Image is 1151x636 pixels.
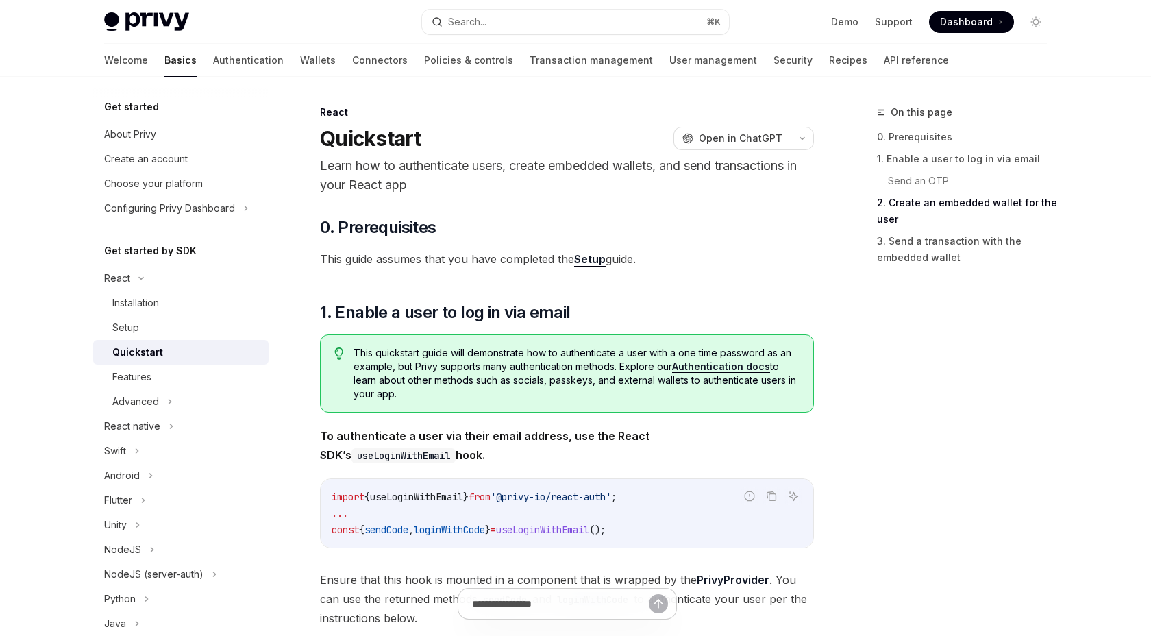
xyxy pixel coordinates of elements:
svg: Tip [334,347,344,360]
a: Welcome [104,44,148,77]
a: 2. Create an embedded wallet for the user [877,192,1058,230]
span: 0. Prerequisites [320,217,436,238]
button: Ask AI [784,487,802,505]
button: React native [93,414,269,439]
span: sendCode [364,524,408,536]
a: Send an OTP [877,170,1058,192]
span: This quickstart guide will demonstrate how to authenticate a user with a one time password as an ... [354,346,800,401]
button: Advanced [93,389,269,414]
a: PrivyProvider [697,573,769,587]
div: Advanced [112,393,159,410]
a: 0. Prerequisites [877,126,1058,148]
input: Ask a question... [472,589,649,619]
div: NodeJS [104,541,141,558]
a: Features [93,365,269,389]
button: NodeJS (server-auth) [93,562,269,587]
button: Swift [93,439,269,463]
div: Swift [104,443,126,459]
span: Ensure that this hook is mounted in a component that is wrapped by the . You can use the returned... [320,570,814,628]
div: Features [112,369,151,385]
span: } [463,491,469,503]
a: Security [773,44,813,77]
a: Support [875,15,913,29]
div: Setup [112,319,139,336]
button: Unity [93,513,269,537]
button: Search...⌘K [422,10,729,34]
span: (); [589,524,606,536]
button: Android [93,463,269,488]
button: React [93,266,269,291]
button: Report incorrect code [741,487,758,505]
div: Quickstart [112,344,163,360]
span: '@privy-io/react-auth' [491,491,611,503]
div: React native [104,418,160,435]
span: } [485,524,491,536]
span: This guide assumes that you have completed the guide. [320,249,814,269]
div: Choose your platform [104,175,203,192]
span: useLoginWithEmail [496,524,589,536]
div: Unity [104,517,127,533]
span: from [469,491,491,503]
div: Installation [112,295,159,311]
a: Setup [574,252,606,267]
a: Basics [164,44,197,77]
img: light logo [104,12,189,32]
a: User management [669,44,757,77]
span: import [332,491,364,503]
a: Demo [831,15,858,29]
button: Java [93,611,269,636]
a: About Privy [93,122,269,147]
a: Recipes [829,44,867,77]
a: Authentication docs [672,360,770,373]
a: 3. Send a transaction with the embedded wallet [877,230,1058,269]
div: React [104,270,130,286]
h5: Get started by SDK [104,243,197,259]
div: Configuring Privy Dashboard [104,200,235,217]
a: Create an account [93,147,269,171]
a: Connectors [352,44,408,77]
div: Java [104,615,126,632]
code: useLoginWithEmail [351,448,456,463]
div: NodeJS (server-auth) [104,566,203,583]
button: NodeJS [93,537,269,562]
p: Learn how to authenticate users, create embedded wallets, and send transactions in your React app [320,156,814,195]
div: Search... [448,14,486,30]
span: ... [332,507,348,519]
span: Dashboard [940,15,993,29]
span: = [491,524,496,536]
button: Python [93,587,269,611]
span: Open in ChatGPT [699,132,782,145]
a: Dashboard [929,11,1014,33]
span: { [359,524,364,536]
a: Wallets [300,44,336,77]
a: 1. Enable a user to log in via email [877,148,1058,170]
div: Create an account [104,151,188,167]
strong: To authenticate a user via their email address, use the React SDK’s hook. [320,429,649,462]
span: , [408,524,414,536]
a: Policies & controls [424,44,513,77]
button: Send message [649,594,668,613]
a: Authentication [213,44,284,77]
a: Choose your platform [93,171,269,196]
span: ; [611,491,617,503]
span: const [332,524,359,536]
button: Configuring Privy Dashboard [93,196,269,221]
a: Setup [93,315,269,340]
button: Flutter [93,488,269,513]
span: loginWithCode [414,524,485,536]
span: ⌘ K [706,16,721,27]
a: Installation [93,291,269,315]
a: Transaction management [530,44,653,77]
div: Android [104,467,140,484]
h1: Quickstart [320,126,421,151]
div: Flutter [104,492,132,509]
a: API reference [884,44,949,77]
a: Quickstart [93,340,269,365]
button: Toggle dark mode [1025,11,1047,33]
div: React [320,106,814,119]
button: Open in ChatGPT [673,127,791,150]
button: Copy the contents from the code block [763,487,780,505]
span: { [364,491,370,503]
h5: Get started [104,99,159,115]
div: Python [104,591,136,607]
